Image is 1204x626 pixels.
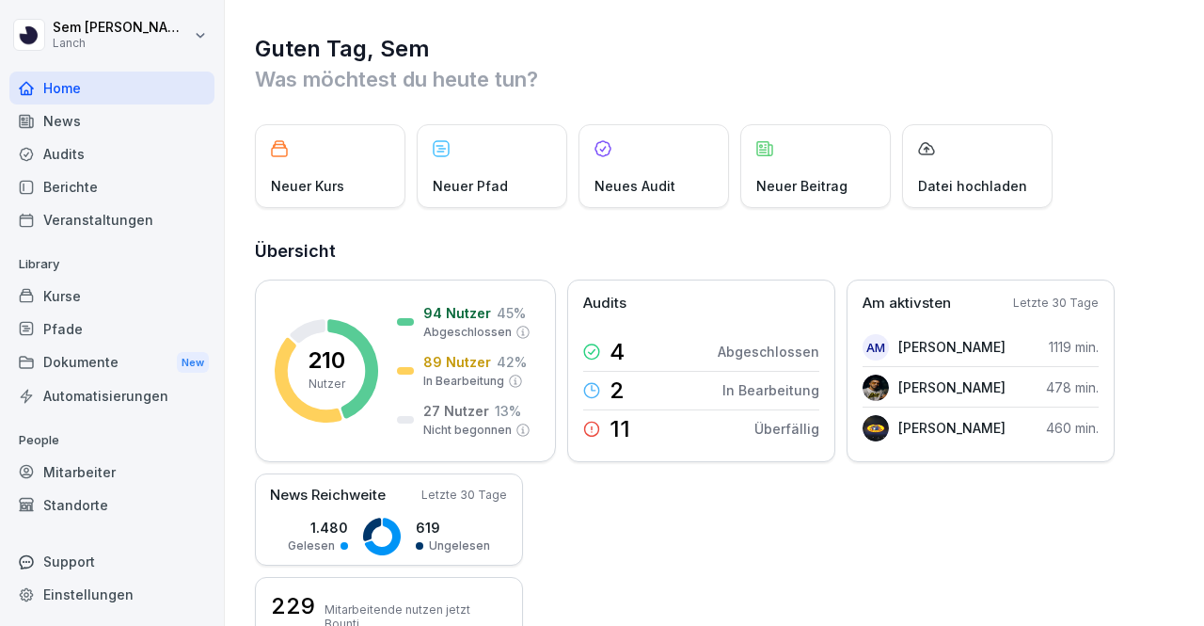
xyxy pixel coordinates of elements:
[309,376,345,393] p: Nutzer
[53,37,190,50] p: Lanch
[495,401,521,421] p: 13 %
[754,419,819,439] p: Überfällig
[423,303,491,323] p: 94 Nutzer
[9,345,214,380] div: Dokumente
[898,337,1006,357] p: [PERSON_NAME]
[863,415,889,441] img: g4w5x5mlkjus3ukx1xap2hc0.png
[863,375,889,401] img: czp1xeqzgsgl3dela7oyzziw.png
[9,280,214,313] a: Kurse
[583,293,626,314] p: Audits
[433,176,508,196] p: Neuer Pfad
[1013,295,1099,312] p: Letzte 30 Tage
[423,373,504,390] p: In Bearbeitung
[9,249,214,280] p: Library
[497,352,527,372] p: 42 %
[271,590,315,622] h3: 229
[9,379,214,412] a: Automatisierungen
[718,342,819,361] p: Abgeschlossen
[288,538,335,554] p: Gelesen
[9,489,214,522] a: Standorte
[255,238,1176,265] h2: Übersicht
[423,352,491,372] p: 89 Nutzer
[255,64,1176,94] p: Was möchtest du heute tun?
[271,176,344,196] p: Neuer Kurs
[429,538,490,554] p: Ungelesen
[497,303,526,323] p: 45 %
[9,170,214,203] a: Berichte
[1046,377,1099,397] p: 478 min.
[610,341,625,363] p: 4
[1046,418,1099,438] p: 460 min.
[863,293,951,314] p: Am aktivsten
[898,377,1006,397] p: [PERSON_NAME]
[9,425,214,456] p: People
[9,545,214,578] div: Support
[610,379,625,402] p: 2
[9,456,214,489] a: Mitarbeiter
[610,418,630,441] p: 11
[9,345,214,380] a: DokumenteNew
[9,578,214,611] a: Einstellungen
[423,401,489,421] p: 27 Nutzer
[53,20,190,36] p: Sem [PERSON_NAME]
[270,485,386,506] p: News Reichweite
[9,137,214,170] a: Audits
[423,324,512,341] p: Abgeschlossen
[416,518,490,538] p: 619
[918,176,1027,196] p: Datei hochladen
[756,176,848,196] p: Neuer Beitrag
[255,34,1176,64] h1: Guten Tag, Sem
[9,72,214,104] a: Home
[594,176,675,196] p: Neues Audit
[423,422,512,439] p: Nicht begonnen
[9,313,214,345] a: Pfade
[9,203,214,236] a: Veranstaltungen
[9,104,214,137] a: News
[1049,337,1099,357] p: 1119 min.
[898,418,1006,438] p: [PERSON_NAME]
[288,518,348,538] p: 1.480
[722,380,819,400] p: In Bearbeitung
[421,487,507,504] p: Letzte 30 Tage
[308,349,345,372] p: 210
[177,352,209,374] div: New
[863,334,889,361] div: AM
